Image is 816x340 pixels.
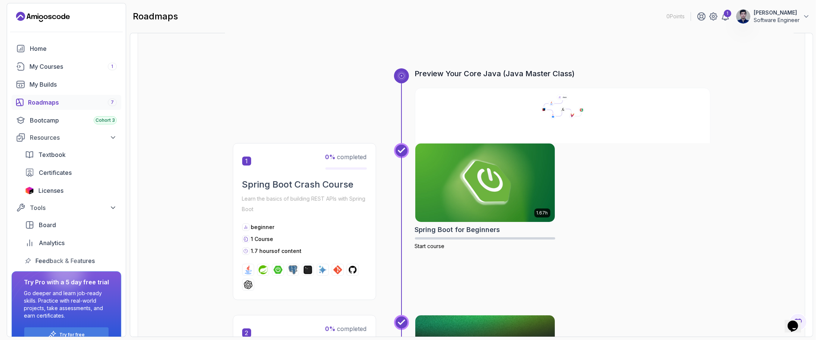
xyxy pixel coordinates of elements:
[12,59,121,74] a: courses
[244,280,253,289] img: chatgpt logo
[754,16,800,24] p: Software Engineer
[348,265,357,274] img: github logo
[12,41,121,56] a: home
[242,194,367,214] p: Learn the basics of building REST APIs with Spring Boot
[415,243,445,249] span: Start course
[325,325,336,333] span: 0 %
[21,183,121,198] a: licenses
[30,133,117,142] div: Resources
[333,265,342,274] img: git logo
[303,265,312,274] img: terminal logo
[35,256,95,265] span: Feedback & Features
[21,147,121,162] a: textbook
[16,11,70,23] a: Landing page
[12,77,121,92] a: builds
[415,68,710,79] h3: Preview Your Core Java (Java Master Class)
[38,150,66,159] span: Textbook
[244,265,253,274] img: java logo
[29,80,117,89] div: My Builds
[133,10,178,22] h2: roadmaps
[96,117,115,123] span: Cohort 3
[242,328,251,337] span: 2
[415,143,555,222] img: Spring Boot for Beginners card
[29,62,117,71] div: My Courses
[537,210,548,216] p: 1.67h
[30,44,117,53] div: Home
[12,95,121,110] a: roadmaps
[28,98,117,107] div: Roadmaps
[12,113,121,128] a: bootcamp
[39,220,56,229] span: Board
[242,179,367,191] h2: Spring Boot Crash Course
[273,265,282,274] img: spring-boot logo
[721,12,730,21] a: 1
[259,265,268,274] img: spring logo
[30,116,117,125] div: Bootcamp
[112,64,113,69] span: 1
[325,325,367,333] span: completed
[38,186,63,195] span: Licenses
[754,9,800,16] p: [PERSON_NAME]
[21,217,121,232] a: board
[39,238,65,247] span: Analytics
[25,187,34,194] img: jetbrains icon
[415,143,555,250] a: Spring Boot for Beginners card1.67hSpring Boot for BeginnersStart course
[736,9,810,24] button: user profile image[PERSON_NAME]Software Engineer
[242,157,251,166] span: 1
[724,10,731,17] div: 1
[288,265,297,274] img: postgres logo
[415,225,500,235] h2: Spring Boot for Beginners
[325,153,367,161] span: completed
[736,9,750,24] img: user profile image
[785,310,809,333] iframe: chat widget
[318,265,327,274] img: ai logo
[666,13,685,20] p: 0 Points
[30,203,117,212] div: Tools
[251,223,275,231] p: beginner
[12,131,121,144] button: Resources
[39,168,72,177] span: Certificates
[325,153,336,161] span: 0 %
[111,99,114,105] span: 7
[12,201,121,214] button: Tools
[251,247,302,255] p: 1.7 hours of content
[251,236,273,242] span: 1 Course
[60,332,85,338] a: Try for free
[21,253,121,268] a: feedback
[21,235,121,250] a: analytics
[24,290,109,319] p: Go deeper and learn job-ready skills. Practice with real-world projects, take assessments, and ea...
[21,165,121,180] a: certificates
